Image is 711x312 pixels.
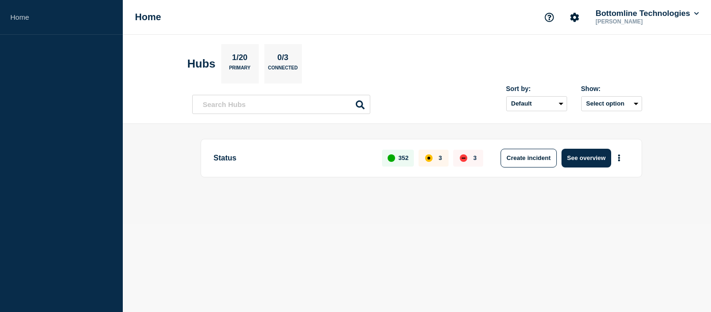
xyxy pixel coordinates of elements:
[439,154,442,161] p: 3
[268,65,298,75] p: Connected
[274,53,292,65] p: 0/3
[192,95,370,114] input: Search Hubs
[539,8,559,27] button: Support
[187,57,216,70] h2: Hubs
[561,149,611,167] button: See overview
[135,12,161,23] h1: Home
[565,8,584,27] button: Account settings
[214,149,372,167] p: Status
[398,154,409,161] p: 352
[228,53,251,65] p: 1/20
[506,96,567,111] select: Sort by
[229,65,251,75] p: Primary
[613,149,625,167] button: More actions
[388,154,395,162] div: up
[594,18,691,25] p: [PERSON_NAME]
[473,154,477,161] p: 3
[581,85,642,92] div: Show:
[501,149,557,167] button: Create incident
[506,85,567,92] div: Sort by:
[425,154,433,162] div: affected
[460,154,467,162] div: down
[594,9,701,18] button: Bottomline Technologies
[581,96,642,111] button: Select option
